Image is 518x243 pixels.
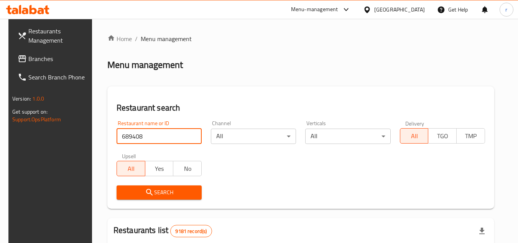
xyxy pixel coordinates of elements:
h2: Restaurants list [113,225,212,237]
label: Upsell [122,153,136,159]
div: All [305,129,390,144]
span: TMP [460,131,482,142]
div: Export file [473,222,491,240]
a: Support.OpsPlatform [12,114,61,124]
button: Search [117,185,202,200]
span: Restaurants Management [28,26,89,45]
button: Yes [145,161,174,176]
a: Home [107,34,132,43]
button: All [117,161,145,176]
button: All [400,128,429,144]
span: No [176,163,199,174]
label: Delivery [405,121,424,126]
h2: Menu management [107,59,183,71]
span: All [403,131,426,142]
span: TGO [431,131,454,142]
span: Yes [148,163,171,174]
a: Restaurants Management [12,22,95,50]
span: Search Branch Phone [28,73,89,82]
div: All [211,129,296,144]
li: / [135,34,138,43]
button: TGO [428,128,457,144]
a: Search Branch Phone [12,68,95,86]
h2: Restaurant search [117,102,485,114]
span: Get support on: [12,107,48,117]
span: Branches [28,54,89,63]
span: All [120,163,142,174]
span: Menu management [141,34,192,43]
span: 9181 record(s) [171,228,211,235]
button: No [173,161,202,176]
nav: breadcrumb [107,34,494,43]
span: 1.0.0 [32,94,44,104]
button: TMP [456,128,485,144]
div: Menu-management [291,5,338,14]
input: Search for restaurant name or ID.. [117,129,202,144]
div: [GEOGRAPHIC_DATA] [374,5,425,14]
span: Version: [12,94,31,104]
span: Search [123,188,196,197]
a: Branches [12,50,95,68]
div: Total records count [170,225,212,237]
span: r [505,5,507,14]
